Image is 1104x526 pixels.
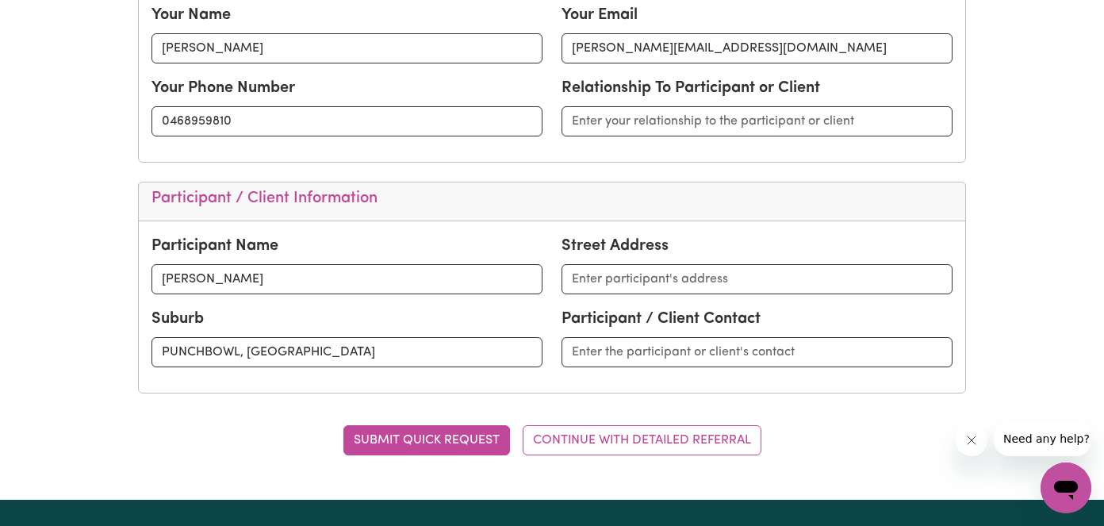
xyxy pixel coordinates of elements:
[151,33,542,63] input: Enter your name
[151,189,953,208] h5: Participant / Client Information
[562,3,638,27] label: Your Email
[562,234,669,258] label: Street Address
[151,337,542,367] input: Enter a suburb
[562,33,953,63] input: Enter your email
[343,425,510,455] button: SUBMIT QUICK REQUEST
[151,234,278,258] label: Participant Name
[151,3,231,27] label: Your Name
[151,106,542,136] input: Enter your phone number
[562,106,953,136] input: Enter your relationship to the participant or client
[151,76,295,100] label: Your Phone Number
[151,264,542,294] input: Enter participant's name
[956,424,987,456] iframe: Close message
[151,307,204,331] label: Suburb
[562,307,761,331] label: Participant / Client Contact
[562,337,953,367] input: Enter the participant or client's contact
[523,425,761,455] button: CONTINUE WITH DETAILED REFERRAL
[994,421,1091,456] iframe: Message from company
[562,76,820,100] label: Relationship To Participant or Client
[1041,463,1091,513] iframe: Button to launch messaging window
[562,264,953,294] input: Enter participant's address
